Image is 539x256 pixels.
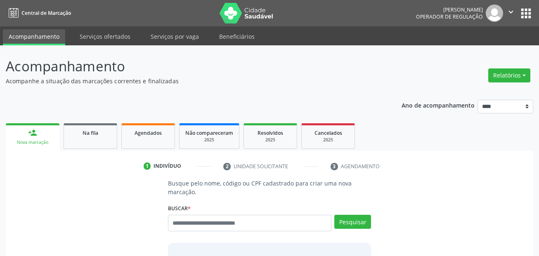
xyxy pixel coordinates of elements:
[506,7,515,16] i: 
[145,29,205,44] a: Serviços por vaga
[83,129,98,136] span: Na fila
[168,179,371,196] p: Busque pelo nome, código ou CPF cadastrado para criar uma nova marcação.
[6,6,71,20] a: Central de Marcação
[154,162,181,170] div: Indivíduo
[3,29,65,45] a: Acompanhamento
[250,137,291,143] div: 2025
[402,100,475,110] p: Ano de acompanhamento
[334,215,371,229] button: Pesquisar
[213,29,260,44] a: Beneficiários
[488,68,530,82] button: Relatórios
[168,202,191,215] label: Buscar
[185,129,233,136] span: Não compareceram
[6,56,375,77] p: Acompanhamento
[314,129,342,136] span: Cancelados
[258,129,283,136] span: Resolvidos
[12,139,54,146] div: Nova marcação
[416,6,483,13] div: [PERSON_NAME]
[144,162,151,170] div: 1
[416,13,483,20] span: Operador de regulação
[519,6,533,21] button: apps
[503,5,519,22] button: 
[135,129,162,136] span: Agendados
[6,77,375,85] p: Acompanhe a situação das marcações correntes e finalizadas
[28,128,37,137] div: person_add
[486,5,503,22] img: img
[307,137,349,143] div: 2025
[185,137,233,143] div: 2025
[74,29,136,44] a: Serviços ofertados
[21,9,71,16] span: Central de Marcação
